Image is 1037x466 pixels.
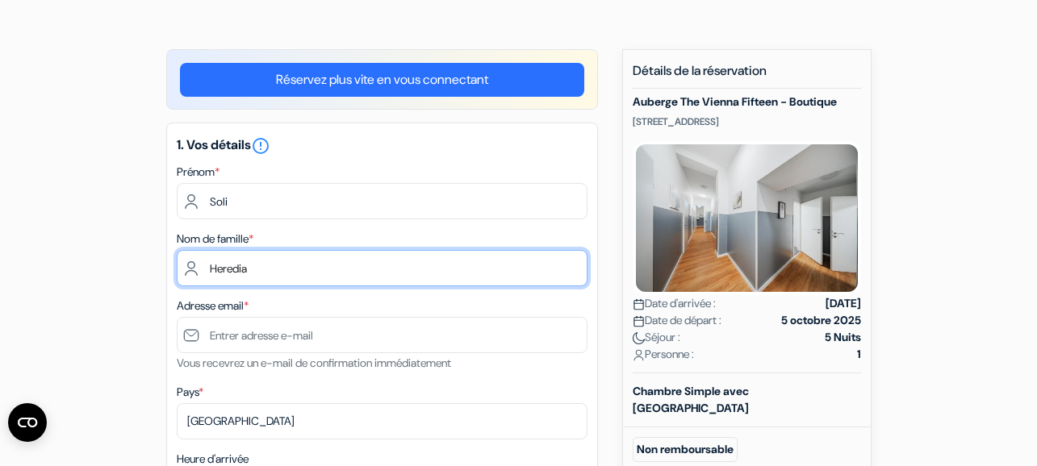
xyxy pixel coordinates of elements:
strong: [DATE] [826,295,861,312]
label: Pays [177,384,203,401]
span: Date d'arrivée : [633,295,716,312]
h5: 1. Vos détails [177,136,587,156]
label: Prénom [177,164,220,181]
input: Entrer le nom de famille [177,250,587,286]
p: [STREET_ADDRESS] [633,115,861,128]
strong: 1 [857,346,861,363]
img: user_icon.svg [633,349,645,361]
a: error_outline [251,136,270,153]
small: Vous recevrez un e-mail de confirmation immédiatement [177,356,451,370]
strong: 5 Nuits [825,329,861,346]
span: Date de départ : [633,312,721,329]
img: calendar.svg [633,315,645,327]
a: Réservez plus vite en vous connectant [180,63,584,97]
small: Non remboursable [633,437,738,462]
i: error_outline [251,136,270,156]
img: calendar.svg [633,298,645,310]
input: Entrez votre prénom [177,183,587,219]
input: Entrer adresse e-mail [177,317,587,353]
span: Séjour : [633,329,680,346]
strong: 5 octobre 2025 [781,312,861,329]
label: Nom de famille [177,231,253,248]
img: moon.svg [633,332,645,344]
button: Ouvrir le widget CMP [8,403,47,442]
h5: Détails de la réservation [633,63,861,89]
h5: Auberge The Vienna Fifteen - Boutique [633,95,861,109]
span: Personne : [633,346,694,363]
label: Adresse email [177,297,249,314]
b: Chambre Simple avec [GEOGRAPHIC_DATA] [633,384,749,415]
